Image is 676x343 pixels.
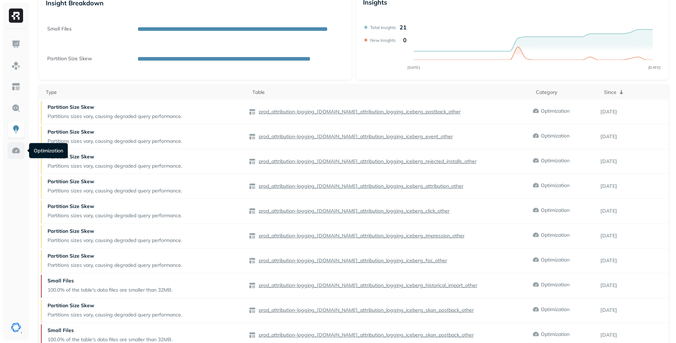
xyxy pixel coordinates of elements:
[249,158,256,165] img: table
[257,257,447,264] p: prod_attribution-logging_[DOMAIN_NAME]_attribution_logging_iceberg_fps_other
[600,257,669,264] p: [DATE]
[600,282,669,289] p: [DATE]
[48,327,172,334] p: Small Files
[249,183,256,190] img: table
[257,282,477,289] p: prod_attribution-logging_[DOMAIN_NAME]_attribution_logging_iceberg_historical_import_other
[600,208,669,214] p: [DATE]
[604,88,665,96] div: Since
[48,228,182,235] p: Partition Size Skew
[541,133,570,139] p: Optimization
[11,146,21,155] img: Optimization
[48,277,172,284] p: Small Files
[48,153,182,160] p: Partition Size Skew
[257,183,463,190] p: prod_attribution-logging_[DOMAIN_NAME]_attribution_logging_iceberg_attribution_other
[256,158,477,165] a: prod_attribution-logging_[DOMAIN_NAME]_attribution_logging_iceberg_rejected_installs_other
[541,306,570,313] p: Optimization
[249,307,256,314] img: table
[48,262,182,269] p: Partitions sizes vary, causing degraded query performance.
[249,282,256,289] img: table
[257,332,474,338] p: prod_attribution-logging_[DOMAIN_NAME]_attribution_logging_iceberg_skan_postback_other
[256,257,447,264] a: prod_attribution-logging_[DOMAIN_NAME]_attribution_logging_iceberg_fps_other
[11,103,21,113] img: Query Explorer
[9,9,23,23] img: Ryft
[541,232,570,238] p: Optimization
[48,311,182,318] p: Partitions sizes vary, causing degraded query performance.
[256,332,474,338] a: prod_attribution-logging_[DOMAIN_NAME]_attribution_logging_iceberg_skan_postback_other
[48,129,182,135] p: Partition Size Skew
[256,108,461,115] a: prod_attribution-logging_[DOMAIN_NAME]_attribution_logging_iceberg_postback_other
[11,40,21,49] img: Dashboard
[600,232,669,239] p: [DATE]
[541,281,570,288] p: Optimization
[11,61,21,70] img: Assets
[541,331,570,338] p: Optimization
[249,133,256,140] img: table
[48,287,172,293] p: 100.0% of the table's data files are smaller than 32MB.
[541,157,570,164] p: Optimization
[541,108,570,114] p: Optimization
[257,108,461,115] p: prod_attribution-logging_[DOMAIN_NAME]_attribution_logging_iceberg_postback_other
[600,332,669,338] p: [DATE]
[48,187,182,194] p: Partitions sizes vary, causing degraded query performance.
[249,208,256,215] img: table
[600,133,669,140] p: [DATE]
[252,89,529,96] div: Table
[600,183,669,190] p: [DATE]
[257,208,450,214] p: prod_attribution-logging_[DOMAIN_NAME]_attribution_logging_iceberg_click_other
[541,182,570,189] p: Optimization
[257,232,465,239] p: prod_attribution-logging_[DOMAIN_NAME]_attribution_logging_iceberg_impression_other
[47,55,92,61] text: Partition Size Skew
[48,113,182,120] p: Partitions sizes vary, causing degraded query performance.
[536,89,597,96] div: Category
[48,237,182,244] p: Partitions sizes vary, causing degraded query performance.
[48,212,182,219] p: Partitions sizes vary, causing degraded query performance.
[541,257,570,263] p: Optimization
[600,108,669,115] p: [DATE]
[257,133,453,140] p: prod_attribution-logging_[DOMAIN_NAME]_attribution_logging_iceberg_event_other
[11,82,21,91] img: Asset Explorer
[11,322,21,332] img: Singular
[370,25,396,30] p: Total Insights
[48,163,182,169] p: Partitions sizes vary, causing degraded query performance.
[48,104,182,111] p: Partition Size Skew
[249,332,256,339] img: table
[11,125,21,134] img: Insights
[249,232,256,240] img: table
[48,178,182,185] p: Partition Size Skew
[257,307,474,314] p: prod_attribution-logging_[DOMAIN_NAME]_attribution_logging_iceberg_skan_postback_other
[648,65,661,69] tspan: [DATE]
[403,36,407,44] p: 0
[256,307,474,314] a: prod_attribution-logging_[DOMAIN_NAME]_attribution_logging_iceberg_skan_postback_other
[249,108,256,116] img: table
[541,207,570,214] p: Optimization
[48,203,182,210] p: Partition Size Skew
[256,232,465,239] a: prod_attribution-logging_[DOMAIN_NAME]_attribution_logging_iceberg_impression_other
[29,143,68,158] div: Optimization
[48,336,172,343] p: 100.0% of the table's data files are smaller than 32MB.
[600,307,669,314] p: [DATE]
[400,24,407,31] p: 21
[256,208,450,214] a: prod_attribution-logging_[DOMAIN_NAME]_attribution_logging_iceberg_click_other
[249,257,256,264] img: table
[407,65,420,69] tspan: [DATE]
[256,183,463,190] a: prod_attribution-logging_[DOMAIN_NAME]_attribution_logging_iceberg_attribution_other
[46,89,245,96] div: Type
[48,253,182,259] p: Partition Size Skew
[256,282,477,289] a: prod_attribution-logging_[DOMAIN_NAME]_attribution_logging_iceberg_historical_import_other
[600,158,669,165] p: [DATE]
[370,38,396,43] p: New Insights
[47,26,72,32] text: Small Files
[48,302,182,309] p: Partition Size Skew
[48,138,182,145] p: Partitions sizes vary, causing degraded query performance.
[257,158,477,165] p: prod_attribution-logging_[DOMAIN_NAME]_attribution_logging_iceberg_rejected_installs_other
[256,133,453,140] a: prod_attribution-logging_[DOMAIN_NAME]_attribution_logging_iceberg_event_other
